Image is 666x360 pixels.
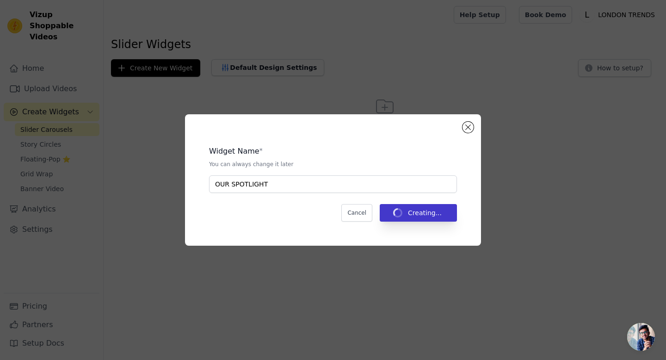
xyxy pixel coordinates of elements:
legend: Widget Name [209,146,259,157]
p: You can always change it later [209,161,457,168]
button: Cancel [341,204,372,222]
button: Creating... [380,204,457,222]
div: Open chat [627,323,655,351]
button: Close modal [462,122,474,133]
